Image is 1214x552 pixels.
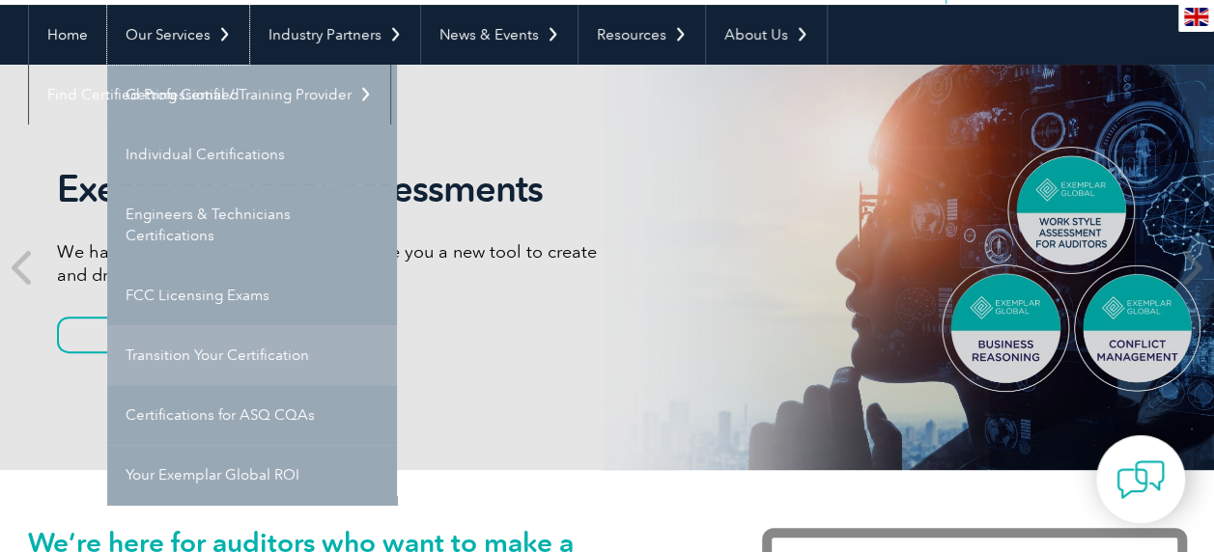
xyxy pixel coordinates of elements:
a: About Us [706,5,827,65]
a: Home [29,5,106,65]
a: Find Certified Professional / Training Provider [29,65,390,124]
a: Individual Certifications [107,124,397,184]
a: Transition Your Certification [107,325,397,385]
a: Learn More [57,317,258,353]
a: Engineers & Technicians Certifications [107,184,397,265]
a: News & Events [421,5,578,65]
img: contact-chat.png [1116,455,1165,504]
h2: Exemplar Global Assessments [57,167,607,211]
img: en [1184,8,1208,26]
a: Industry Partners [250,5,420,65]
a: Certifications for ASQ CQAs [107,385,397,445]
a: FCC Licensing Exams [107,265,397,325]
a: Our Services [107,5,249,65]
p: We have partnered with TalentClick to give you a new tool to create and drive high-performance teams [57,240,607,287]
a: Your Exemplar Global ROI [107,445,397,505]
a: Resources [579,5,705,65]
